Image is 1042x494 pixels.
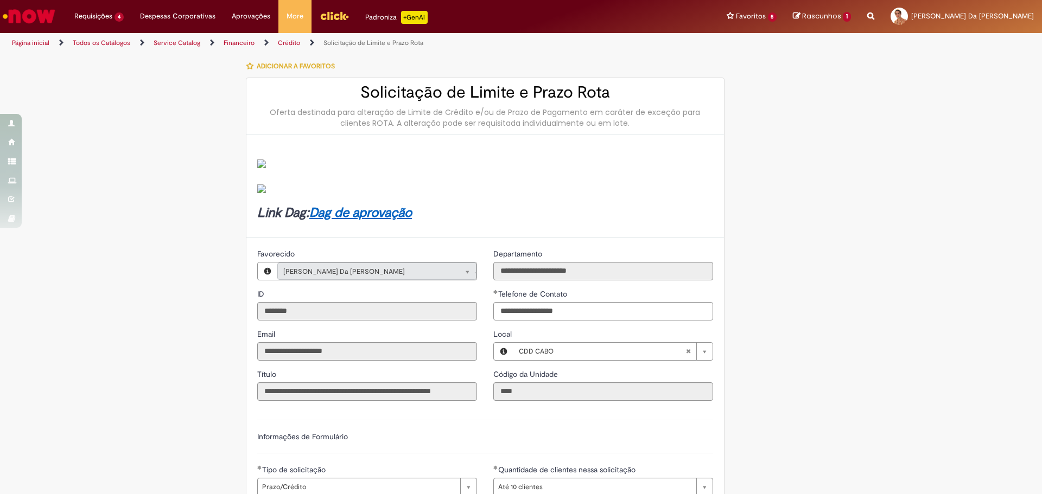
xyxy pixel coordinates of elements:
[257,369,278,379] span: Somente leitura - Título
[287,11,303,22] span: More
[12,39,49,47] a: Página inicial
[257,84,713,101] h2: Solicitação de Limite e Prazo Rota
[365,11,428,24] div: Padroniza
[257,249,297,259] span: Somente leitura - Favorecido
[843,12,851,22] span: 1
[498,289,569,299] span: Telefone de Contato
[257,329,277,339] label: Somente leitura - Email
[493,248,544,259] label: Somente leitura - Departamento
[257,329,277,339] span: Somente leitura - Email
[246,55,341,78] button: Adicionar a Favoritos
[257,62,335,70] span: Adicionar a Favoritos
[257,288,266,299] label: Somente leitura - ID
[74,11,112,22] span: Requisições
[793,11,851,22] a: Rascunhos
[309,204,412,221] a: Dag de aprovação
[262,465,328,474] span: Tipo de solicitação
[257,465,262,470] span: Obrigatório Preenchido
[493,290,498,294] span: Obrigatório Preenchido
[232,11,270,22] span: Aprovações
[493,465,498,470] span: Obrigatório Preenchido
[493,382,713,401] input: Código da Unidade
[257,159,266,168] img: sys_attachment.do
[278,39,300,47] a: Crédito
[493,369,560,380] label: Somente leitura - Código da Unidade
[498,465,638,474] span: Quantidade de clientes nessa solicitação
[736,11,766,22] span: Favoritos
[140,11,215,22] span: Despesas Corporativas
[115,12,124,22] span: 4
[257,204,412,221] strong: Link Dag:
[513,343,713,360] a: CDD CABOLimpar campo Local
[768,12,777,22] span: 5
[519,343,685,360] span: CDD CABO
[257,107,713,129] div: Oferta destinada para alteração de Limite de Crédito e/ou de Prazo de Pagamento em caráter de exc...
[258,262,277,280] button: Favorecido, Visualizar este registro Alrino Alves Da Silva Junior
[911,11,1034,21] span: [PERSON_NAME] Da [PERSON_NAME]
[257,432,348,441] label: Informações de Formulário
[257,369,278,380] label: Somente leitura - Título
[257,302,477,320] input: ID
[493,369,560,379] span: Somente leitura - Código da Unidade
[154,39,200,47] a: Service Catalog
[493,262,713,280] input: Departamento
[680,343,696,360] abbr: Limpar campo Local
[277,262,476,280] a: [PERSON_NAME] Da [PERSON_NAME]Limpar campo Favorecido
[401,11,428,24] p: +GenAi
[257,184,266,193] img: sys_attachment.do
[8,33,687,53] ul: Trilhas de página
[493,302,713,320] input: Telefone de Contato
[257,342,477,361] input: Email
[257,289,266,299] span: Somente leitura - ID
[73,39,130,47] a: Todos os Catálogos
[494,343,513,360] button: Local, Visualizar este registro CDD CABO
[323,39,423,47] a: Solicitação de Limite e Prazo Rota
[493,329,514,339] span: Local
[283,263,449,280] span: [PERSON_NAME] Da [PERSON_NAME]
[224,39,255,47] a: Financeiro
[257,382,477,401] input: Título
[1,5,57,27] img: ServiceNow
[320,8,349,24] img: click_logo_yellow_360x200.png
[802,11,841,21] span: Rascunhos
